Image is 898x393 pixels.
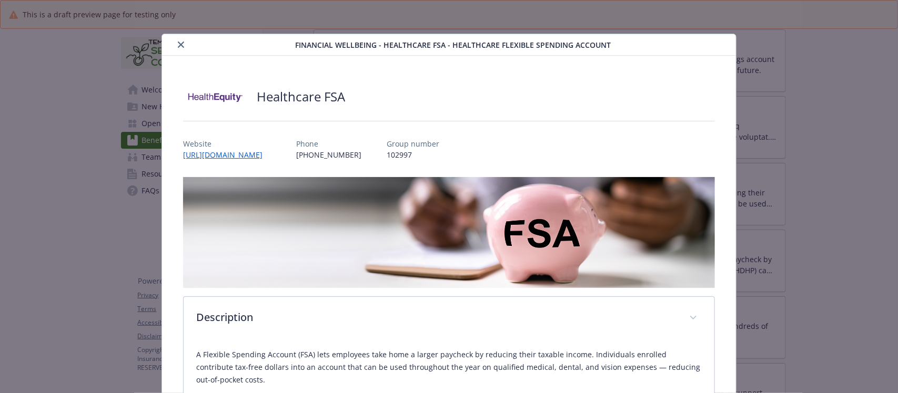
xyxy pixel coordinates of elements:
[175,38,187,51] button: close
[183,138,271,149] p: Website
[183,81,246,112] img: Health Equity
[387,149,439,160] p: 102997
[296,138,361,149] p: Phone
[257,88,345,106] h2: Healthcare FSA
[183,177,714,288] img: banner
[184,297,714,340] div: Description
[196,348,701,386] p: A Flexible Spending Account (FSA) lets employees take home a larger paycheck by reducing their ta...
[296,39,611,50] span: Financial Wellbeing - Healthcare FSA - Healthcare Flexible Spending Account
[196,309,676,325] p: Description
[387,138,439,149] p: Group number
[183,150,271,160] a: [URL][DOMAIN_NAME]
[296,149,361,160] p: [PHONE_NUMBER]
